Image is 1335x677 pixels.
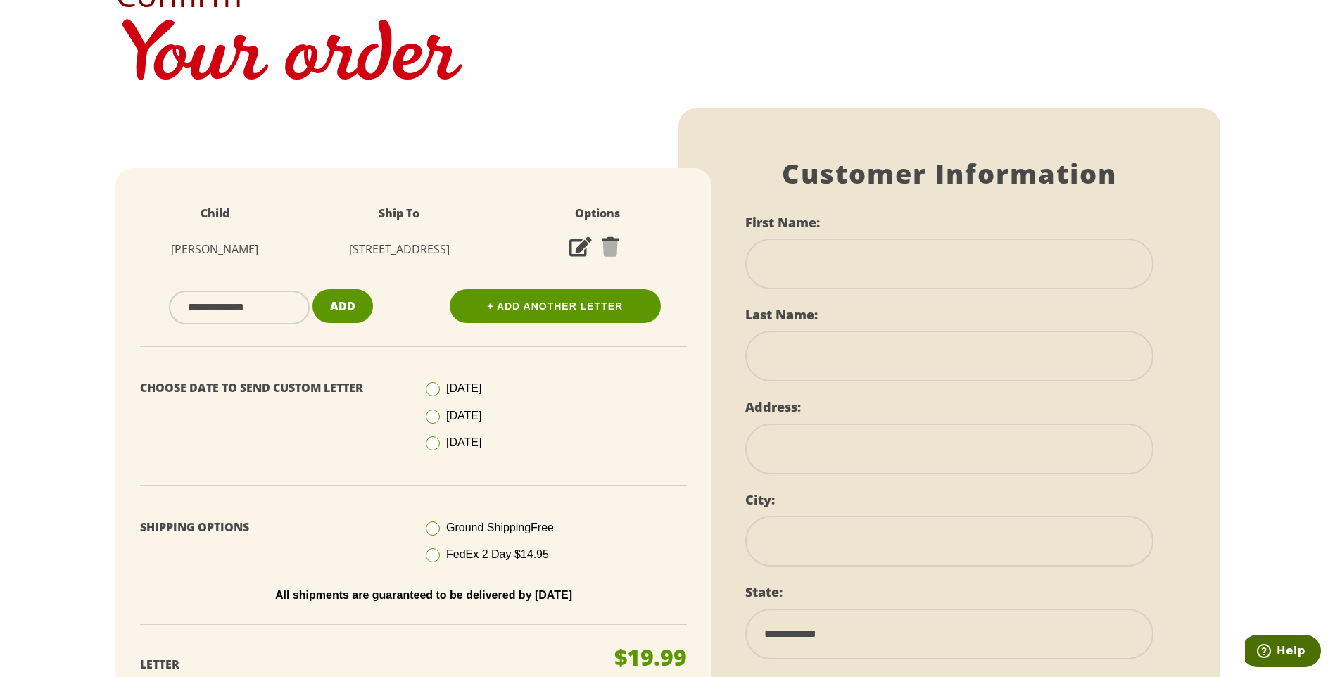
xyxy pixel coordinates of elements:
p: Shipping Options [140,517,403,538]
span: [DATE] [446,436,481,448]
span: [DATE] [446,382,481,394]
button: Add [312,289,373,324]
th: Ship To [300,196,498,231]
h1: Your order [115,11,1220,108]
label: State: [745,583,783,600]
iframe: Opens a widget where you can find more information [1245,635,1321,670]
td: [STREET_ADDRESS] [300,231,498,268]
p: $19.99 [614,646,687,669]
p: All shipments are guaranteed to be delivered by [DATE] [151,589,697,602]
th: Options [498,196,697,231]
span: Add [330,298,355,314]
label: Address: [745,398,801,415]
span: Ground Shipping [446,521,554,533]
p: Letter [140,654,593,675]
label: First Name: [745,214,820,231]
a: + Add Another Letter [450,289,661,323]
span: [DATE] [446,410,481,422]
label: Last Name: [745,306,818,323]
p: Choose Date To Send Custom Letter [140,378,403,398]
th: Child [129,196,300,231]
td: [PERSON_NAME] [129,231,300,268]
label: City: [745,491,775,508]
span: FedEx 2 Day $14.95 [446,548,549,560]
h1: Customer Information [745,158,1153,190]
span: Free [531,521,554,533]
